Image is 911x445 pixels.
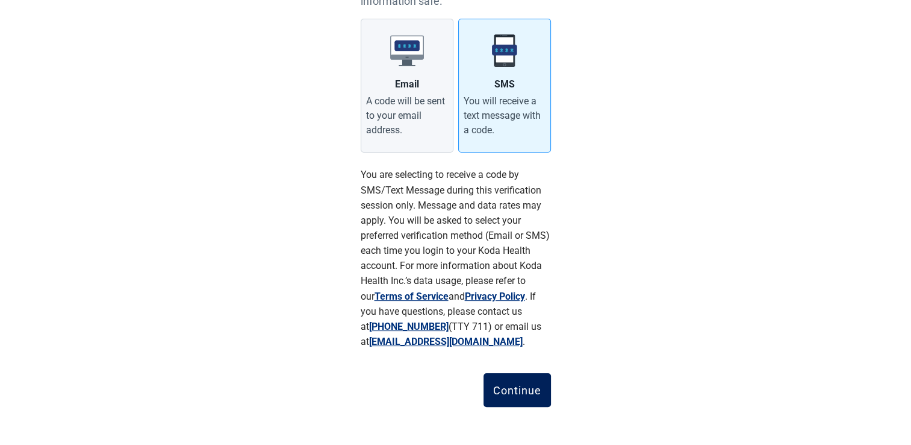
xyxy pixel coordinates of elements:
div: A code will be sent to your email address. [366,94,448,137]
a: Privacy Policy [465,291,525,302]
a: [EMAIL_ADDRESS][DOMAIN_NAME] [369,336,523,347]
div: Email [395,77,419,92]
div: You will receive a text message with a code. [464,94,546,137]
a: Terms of Service [375,291,449,302]
div: Continue [493,384,541,396]
div: SMS [494,77,515,92]
a: [PHONE_NUMBER] [369,321,449,332]
img: email [390,34,424,68]
button: Continue [483,373,551,407]
p: You are selecting to receive a code by SMS/Text Message during this verification session only. Me... [361,167,551,349]
img: sms [488,34,521,68]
